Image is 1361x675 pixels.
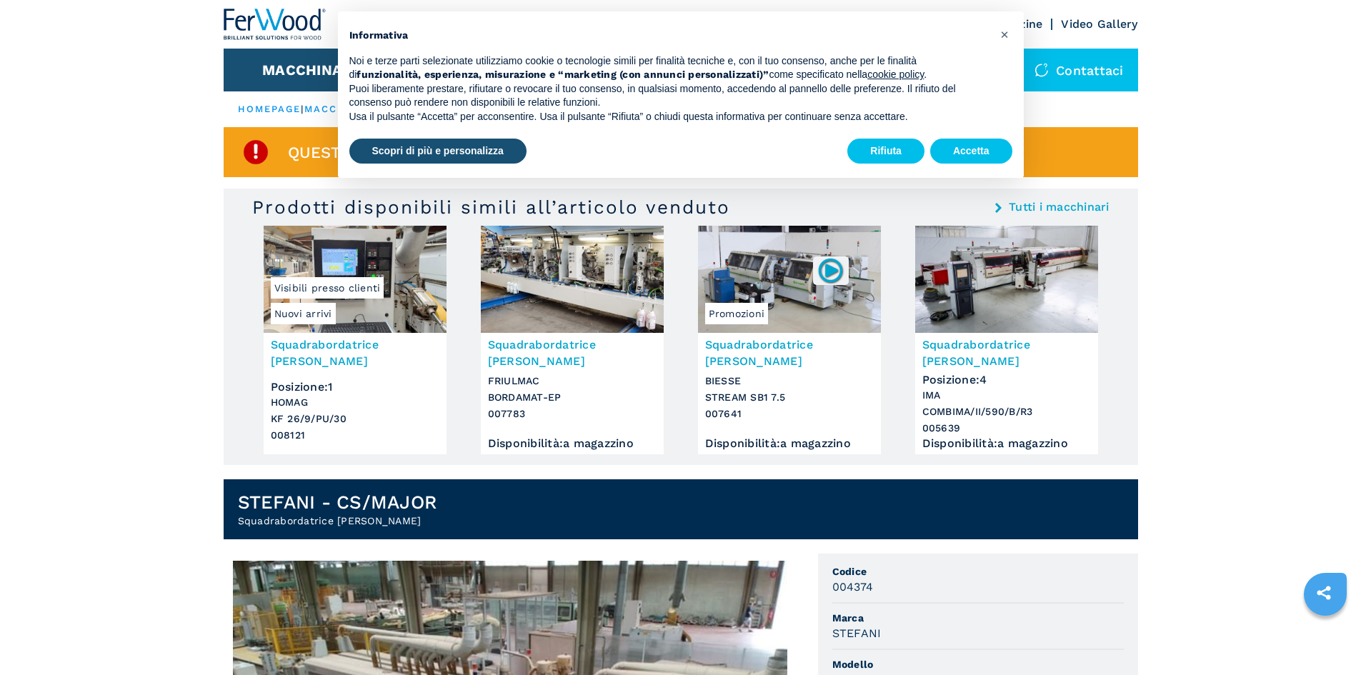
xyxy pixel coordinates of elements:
a: Tutti i macchinari [1009,201,1110,213]
strong: funzionalità, esperienza, misurazione e “marketing (con annunci personalizzati)” [357,69,769,80]
span: Visibili presso clienti [271,277,384,299]
a: cookie policy [867,69,924,80]
h2: Informativa [349,29,989,43]
h3: Squadrabordatrice [PERSON_NAME] [488,336,657,369]
p: Noi e terze parti selezionate utilizziamo cookie o tecnologie simili per finalità tecniche e, con... [349,54,989,82]
div: Disponibilità : a magazzino [488,440,657,447]
img: Contattaci [1035,63,1049,77]
p: Puoi liberamente prestare, rifiutare o revocare il tuo consenso, in qualsiasi momento, accedendo ... [349,82,989,110]
a: HOMEPAGE [238,104,301,114]
h3: Squadrabordatrice [PERSON_NAME] [705,336,874,369]
img: Squadrabordatrice Doppia IMA COMBIMA/II/590/B/R3 [915,226,1098,333]
div: Disponibilità : a magazzino [922,440,1091,447]
img: Squadrabordatrice Doppia FRIULMAC BORDAMAT-EP [481,226,664,333]
a: Squadrabordatrice Doppia FRIULMAC BORDAMAT-EPSquadrabordatrice [PERSON_NAME]FRIULMACBORDAMAT-EP00... [481,226,664,454]
img: SoldProduct [241,138,270,166]
a: Squadrabordatrice Doppia HOMAG KF 26/9/PU/30Nuovi arriviVisibili presso clientiSquadrabordatrice ... [264,226,447,454]
h3: Squadrabordatrice [PERSON_NAME] [271,336,439,369]
span: Promozioni [705,303,769,324]
span: Codice [832,564,1124,579]
div: Posizione : 4 [922,369,1091,384]
h3: IMA COMBIMA/II/590/B/R3 005639 [922,387,1091,436]
img: Squadrabordatrice Doppia BIESSE STREAM SB1 7.5 [698,226,881,333]
h3: Prodotti disponibili simili all’articolo venduto [252,196,730,219]
img: Ferwood [224,9,326,40]
a: Squadrabordatrice Doppia BIESSE STREAM SB1 7.5Promozioni007641Squadrabordatrice [PERSON_NAME]BIES... [698,226,881,454]
div: Posizione : 1 [271,376,439,391]
span: Questo articolo è già venduto [288,144,566,161]
h2: Squadrabordatrice [PERSON_NAME] [238,514,437,528]
p: Usa il pulsante “Accetta” per acconsentire. Usa il pulsante “Rifiuta” o chiudi questa informativa... [349,110,989,124]
a: Video Gallery [1061,17,1137,31]
button: Scopri di più e personalizza [349,139,527,164]
a: Squadrabordatrice Doppia IMA COMBIMA/II/590/B/R3Squadrabordatrice [PERSON_NAME]Posizione:4IMACOMB... [915,226,1098,454]
a: sharethis [1306,575,1342,611]
button: Macchinari [262,61,357,79]
button: Accetta [930,139,1012,164]
span: Nuovi arrivi [271,303,336,324]
h3: HOMAG KF 26/9/PU/30 008121 [271,394,439,444]
span: | [301,104,304,114]
button: Rifiuta [847,139,924,164]
a: macchinari [304,104,379,114]
div: Contattaci [1020,49,1138,91]
div: Disponibilità : a magazzino [705,440,874,447]
button: Chiudi questa informativa [994,23,1017,46]
h3: BIESSE STREAM SB1 7.5 007641 [705,373,874,422]
h3: STEFANI [832,625,882,641]
h3: 004374 [832,579,874,595]
img: Squadrabordatrice Doppia HOMAG KF 26/9/PU/30 [264,226,447,333]
h1: STEFANI - CS/MAJOR [238,491,437,514]
span: Modello [832,657,1124,671]
h3: Squadrabordatrice [PERSON_NAME] [922,336,1091,369]
img: 007641 [817,256,844,284]
span: Marca [832,611,1124,625]
h3: FRIULMAC BORDAMAT-EP 007783 [488,373,657,422]
iframe: Chat [1300,611,1350,664]
span: × [1000,26,1009,43]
